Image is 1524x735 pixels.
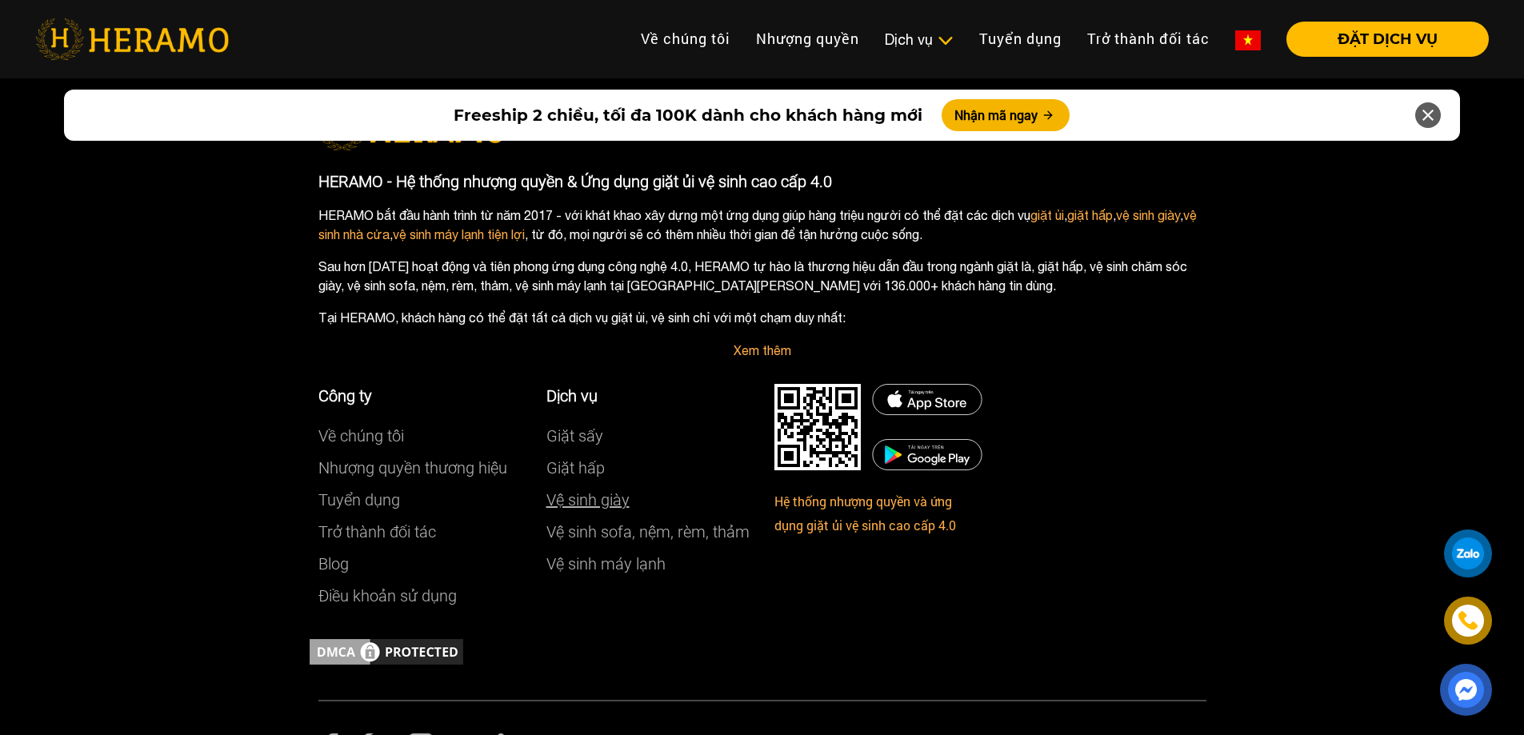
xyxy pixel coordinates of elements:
a: Xem thêm [734,343,791,358]
span: Freeship 2 chiều, tối đa 100K dành cho khách hàng mới [454,103,922,127]
a: ĐẶT DỊCH VỤ [1274,32,1489,46]
a: Nhượng quyền [743,22,872,56]
a: Hệ thống nhượng quyền và ứng dụng giặt ủi vệ sinh cao cấp 4.0 [774,493,956,533]
a: Trở thành đối tác [318,522,436,541]
img: vn-flag.png [1235,30,1261,50]
p: Công ty [318,384,522,408]
a: Giặt sấy [546,426,603,445]
p: Dịch vụ [546,384,750,408]
a: Tuyển dụng [966,22,1074,56]
a: Điều khoản sử dụng [318,586,457,605]
img: DMCA.com Protection Status [774,384,861,470]
p: HERAMO bắt đầu hành trình từ năm 2017 - với khát khao xây dựng một ứng dụng giúp hàng triệu người... [318,206,1206,244]
p: Sau hơn [DATE] hoạt động và tiên phong ứng dụng công nghệ 4.0, HERAMO tự hào là thương hiệu dẫn đ... [318,257,1206,295]
div: Dịch vụ [885,29,954,50]
button: Nhận mã ngay [942,99,1070,131]
a: Giặt hấp [546,458,605,477]
a: giặt hấp [1067,208,1113,222]
a: DMCA.com Protection Status [306,643,466,657]
a: Nhượng quyền thương hiệu [318,458,507,477]
a: Vệ sinh giày [546,490,630,509]
a: Blog [318,554,349,573]
a: Về chúng tôi [628,22,743,56]
img: phone-icon [1458,611,1478,629]
a: giặt ủi [1030,208,1064,222]
p: Tại HERAMO, khách hàng có thể đặt tất cả dịch vụ giặt ủi, vệ sinh chỉ với một chạm duy nhất: [318,308,1206,327]
button: ĐẶT DỊCH VỤ [1286,22,1489,57]
a: vệ sinh giày [1116,208,1180,222]
p: HERAMO - Hệ thống nhượng quyền & Ứng dụng giặt ủi vệ sinh cao cấp 4.0 [318,170,1206,194]
a: Vệ sinh sofa, nệm, rèm, thảm [546,522,750,541]
img: DMCA.com Protection Status [306,636,466,668]
img: subToggleIcon [937,33,954,49]
a: vệ sinh máy lạnh tiện lợi [393,227,525,242]
a: Về chúng tôi [318,426,404,445]
a: Tuyển dụng [318,490,400,509]
img: DMCA.com Protection Status [872,384,982,415]
img: heramo-logo.png [35,18,229,60]
a: Trở thành đối tác [1074,22,1222,56]
a: Vệ sinh máy lạnh [546,554,666,573]
a: phone-icon [1445,597,1491,644]
img: DMCA.com Protection Status [872,439,982,470]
